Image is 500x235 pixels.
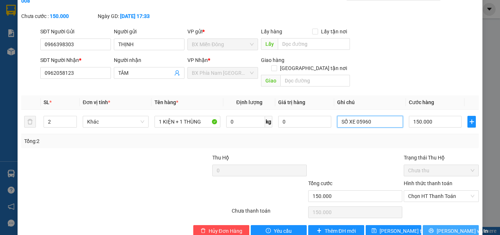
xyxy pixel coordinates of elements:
span: Yêu cầu [274,227,292,235]
div: Chưa thanh toán [231,207,307,220]
span: exclamation-circle [266,228,271,234]
div: Tổng: 2 [24,137,194,145]
span: kg [265,116,272,128]
span: Định lượng [236,99,262,105]
span: Thêm ĐH mới [325,227,356,235]
span: Chọn HT Thanh Toán [408,191,474,202]
span: user-add [174,70,180,76]
span: environment [4,41,9,46]
th: Ghi chú [334,95,406,110]
div: Người nhận [114,56,184,64]
span: BX Phía Nam Nha Trang [192,67,254,78]
div: SĐT Người Gửi [40,27,111,36]
span: plus [468,119,475,125]
span: Lấy tận nơi [318,27,350,36]
span: Tên hàng [154,99,178,105]
span: delete [201,228,206,234]
span: Chưa thu [408,165,474,176]
span: VP Nhận [187,57,208,63]
span: Giá trị hàng [278,99,305,105]
span: plus [317,228,322,234]
b: [DATE] 17:33 [120,13,150,19]
button: plus [467,116,476,128]
b: 150.000 [50,13,69,19]
span: Giao [261,75,280,87]
span: Lấy hàng [261,29,282,34]
div: SĐT Người Nhận [40,56,111,64]
span: Lấy [261,38,278,50]
span: [PERSON_NAME] thay đổi [380,227,438,235]
input: Dọc đường [280,75,350,87]
li: VP BX Miền Đông [4,31,51,39]
span: Thu Hộ [212,155,229,161]
span: Khác [87,116,144,127]
div: Trạng thái Thu Hộ [404,154,479,162]
input: Ghi Chú [337,116,403,128]
button: delete [24,116,36,128]
div: VP gửi [187,27,258,36]
div: Chưa cước : [21,12,96,20]
span: BX Miền Đông [192,39,254,50]
label: Hình thức thanh toán [404,180,452,186]
span: Cước hàng [409,99,434,105]
span: SL [44,99,49,105]
span: [PERSON_NAME] và In [437,227,488,235]
span: Giao hàng [261,57,284,63]
span: Đơn vị tính [83,99,110,105]
input: VD: Bàn, Ghế [154,116,220,128]
span: printer [429,228,434,234]
span: [GEOGRAPHIC_DATA] tận nơi [277,64,350,72]
li: Cúc Tùng [4,4,106,18]
span: save [372,228,377,234]
li: VP BX [GEOGRAPHIC_DATA] [51,31,97,55]
b: 339 Đinh Bộ Lĩnh, P26 [4,40,38,54]
div: Người gửi [114,27,184,36]
div: Ngày GD: [98,12,173,20]
span: Tổng cước [308,180,332,186]
input: Dọc đường [278,38,350,50]
span: Hủy Đơn Hàng [209,227,242,235]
